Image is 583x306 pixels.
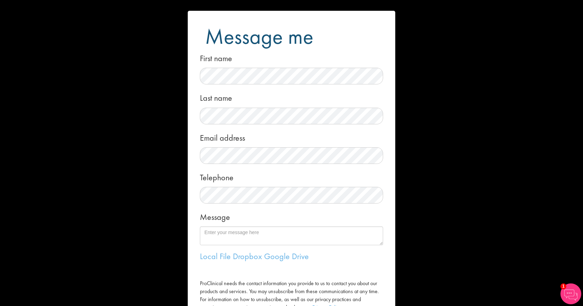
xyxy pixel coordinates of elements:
[200,169,234,183] label: Telephone
[200,209,230,223] label: Message
[200,251,231,262] a: Local File
[233,251,262,262] a: Dropbox
[560,283,566,289] span: 1
[200,90,232,104] label: Last name
[560,283,581,304] img: Chatbot
[264,251,309,262] a: Google Drive
[200,130,245,144] label: Email address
